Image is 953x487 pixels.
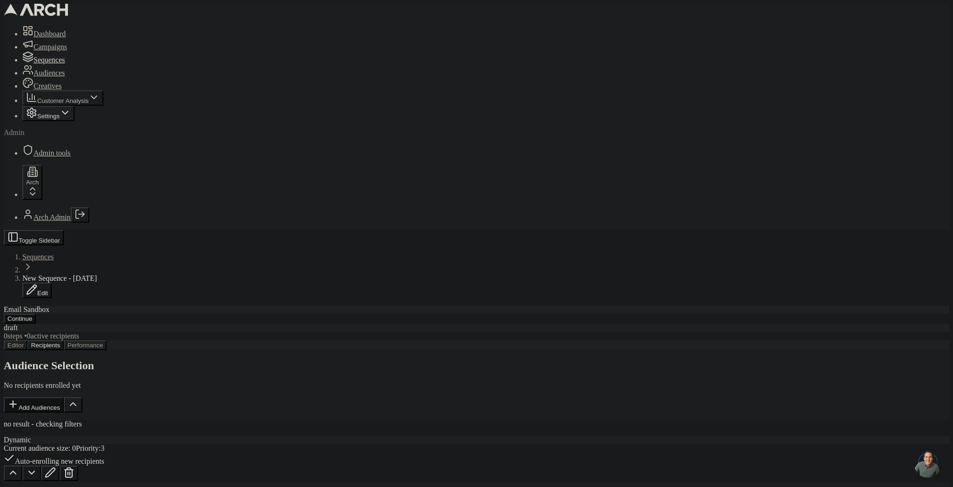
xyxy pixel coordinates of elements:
span: Edit [37,290,48,297]
button: Settings [22,106,74,121]
button: Editor [4,340,27,350]
span: Sequences [34,56,65,64]
button: Continue [4,314,36,324]
a: Admin tools [22,149,71,157]
div: draft [4,324,949,332]
button: Log out [71,207,89,223]
button: Arch [22,165,42,200]
div: Dynamic [4,436,949,444]
span: Dashboard [34,30,66,38]
a: Dashboard [22,30,66,38]
span: Audiences [34,69,65,77]
div: Open chat [914,450,942,478]
a: Creatives [22,82,61,90]
p: no result - checking filters [4,420,949,428]
div: Admin [4,129,949,137]
span: Auto-enrolling new recipients [4,457,104,465]
button: Recipients [27,340,64,350]
span: Admin tools [34,149,71,157]
button: Customer Analysis [22,90,103,106]
a: Sequences [22,253,54,261]
span: Settings [37,113,60,120]
button: Performance [64,340,107,350]
span: 0 steps • 0 active recipients [4,332,79,340]
span: Campaigns [34,43,67,51]
span: Arch [26,179,39,186]
span: Current audience size: 0 [4,444,76,452]
button: Edit [22,283,52,298]
nav: breadcrumb [4,253,949,298]
a: Audiences [22,69,65,77]
p: No recipients enrolled yet [4,381,949,390]
div: Email Sandbox [4,305,949,314]
h2: Audience Selection [4,359,949,372]
span: New Sequence - [DATE] [22,274,97,282]
button: Add Audiences [4,397,64,413]
a: Campaigns [22,43,67,51]
span: Priority: 3 [76,444,104,452]
button: Toggle Sidebar [4,230,64,245]
span: Toggle Sidebar [19,237,60,244]
span: Customer Analysis [37,97,88,104]
span: Creatives [34,82,61,90]
a: Arch Admin [34,213,71,221]
a: Sequences [22,56,65,64]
